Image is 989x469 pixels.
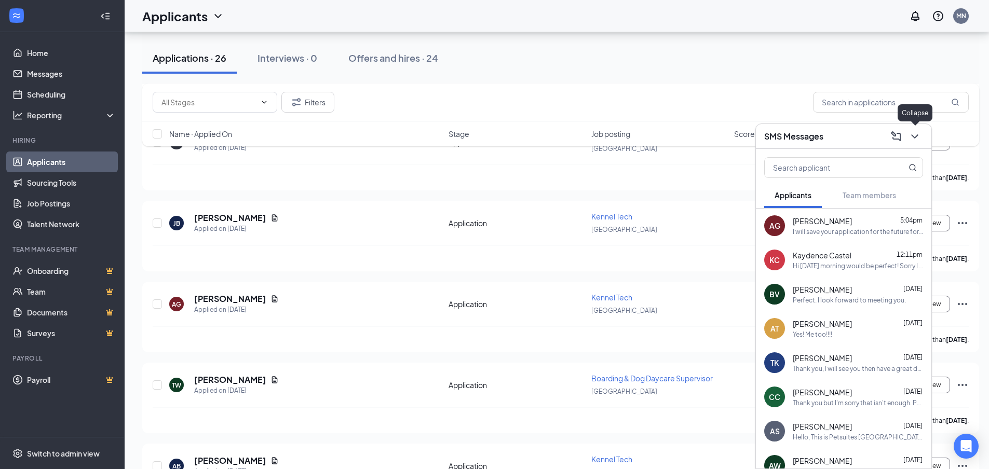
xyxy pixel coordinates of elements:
a: TeamCrown [27,281,116,302]
a: Scheduling [27,84,116,105]
svg: Ellipses [956,217,969,229]
b: [DATE] [946,174,967,182]
span: [DATE] [903,319,923,327]
div: I will save your application for the future for a part-time position. [793,227,923,236]
div: MN [956,11,966,20]
span: Kennel Tech [591,212,632,221]
b: [DATE] [946,417,967,424]
span: Job posting [591,129,630,139]
svg: Settings [12,448,23,459]
a: Applicants [27,151,116,172]
div: Team Management [12,245,114,254]
div: TK [770,357,779,368]
button: Filter Filters [281,92,334,113]
div: Applied on [DATE] [194,305,279,315]
div: AG [769,220,780,231]
span: [DATE] [903,456,923,464]
svg: Ellipses [956,379,969,391]
a: Home [27,43,116,63]
svg: ComposeMessage [890,130,902,143]
svg: ChevronDown [212,10,224,22]
h5: [PERSON_NAME] [194,293,266,305]
svg: Document [270,214,279,222]
span: Kaydence Castel [793,250,851,260]
a: DocumentsCrown [27,302,116,323]
svg: Ellipses [956,298,969,310]
div: Switch to admin view [27,448,100,459]
div: JB [173,219,180,228]
div: Yes! Me too!!!! [793,330,832,339]
svg: Notifications [909,10,922,22]
button: ChevronDown [906,128,923,145]
h1: Applicants [142,7,208,25]
div: BV [769,289,780,299]
a: PayrollCrown [27,369,116,390]
div: Open Intercom Messenger [954,434,979,459]
input: Search applicant [765,158,888,177]
div: Application [449,380,585,390]
span: Applicants [775,190,811,200]
div: AT [770,323,779,334]
button: ComposeMessage [888,128,904,145]
a: Job Postings [27,193,116,214]
div: TW [172,381,181,390]
svg: Document [270,295,279,303]
div: Reporting [27,110,116,120]
span: [GEOGRAPHIC_DATA] [591,307,657,314]
a: SurveysCrown [27,323,116,343]
svg: ChevronDown [260,98,268,106]
span: [PERSON_NAME] [793,387,852,397]
div: Interviews · 0 [258,51,317,64]
div: Thank you but I'm sorry that isn't enough. Pay for what I'm looking for thank you for your time [793,398,923,407]
span: [DATE] [903,285,923,293]
a: OnboardingCrown [27,260,116,281]
span: [DATE] [903,388,923,395]
span: Boarding & Dog Daycare Supervisor [591,374,713,383]
div: AS [770,426,780,436]
div: Application [449,299,585,309]
div: AG [172,300,181,309]
h5: [PERSON_NAME] [194,374,266,385]
div: Offers and hires · 24 [348,51,438,64]
span: [PERSON_NAME] [793,421,852,432]
svg: Analysis [12,110,23,120]
span: [GEOGRAPHIC_DATA] [591,226,657,233]
span: [PERSON_NAME] [793,319,852,329]
span: Kennel Tech [591,454,632,464]
a: Talent Network [27,214,116,234]
span: 12:11pm [897,251,923,258]
svg: Filter [290,96,303,108]
div: Hello, This is Petsuites [GEOGRAPHIC_DATA]. I am looking for a Full-time Customer Service Supervi... [793,433,923,442]
span: Kennel Tech [591,293,632,302]
div: Hi [DATE] morning would be perfect! Sorry I didn’t see your message [DATE] [793,261,923,270]
svg: WorkstreamLogo [11,10,22,21]
span: Stage [449,129,469,139]
h5: [PERSON_NAME] [194,455,266,466]
h5: [PERSON_NAME] [194,212,266,224]
div: Hiring [12,136,114,145]
a: Messages [27,63,116,84]
input: All Stages [161,96,256,108]
div: Perfect. I look forward to meeting you. [793,296,906,305]
div: Application [449,218,585,228]
span: Team members [843,190,896,200]
div: Applications · 26 [153,51,226,64]
svg: QuestionInfo [932,10,944,22]
svg: MagnifyingGlass [951,98,959,106]
div: KC [769,255,780,265]
h3: SMS Messages [764,131,823,142]
span: [PERSON_NAME] [793,284,852,295]
svg: ChevronDown [909,130,921,143]
div: Collapse [898,104,932,121]
span: [DATE] [903,422,923,430]
div: Applied on [DATE] [194,385,279,396]
b: [DATE] [946,336,967,343]
span: Score [734,129,755,139]
svg: Collapse [100,11,111,21]
span: Name · Applied On [169,129,232,139]
svg: Document [270,376,279,384]
svg: Document [270,457,279,465]
span: 5:04pm [900,216,923,224]
svg: MagnifyingGlass [909,163,917,172]
span: [PERSON_NAME] [793,456,852,466]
